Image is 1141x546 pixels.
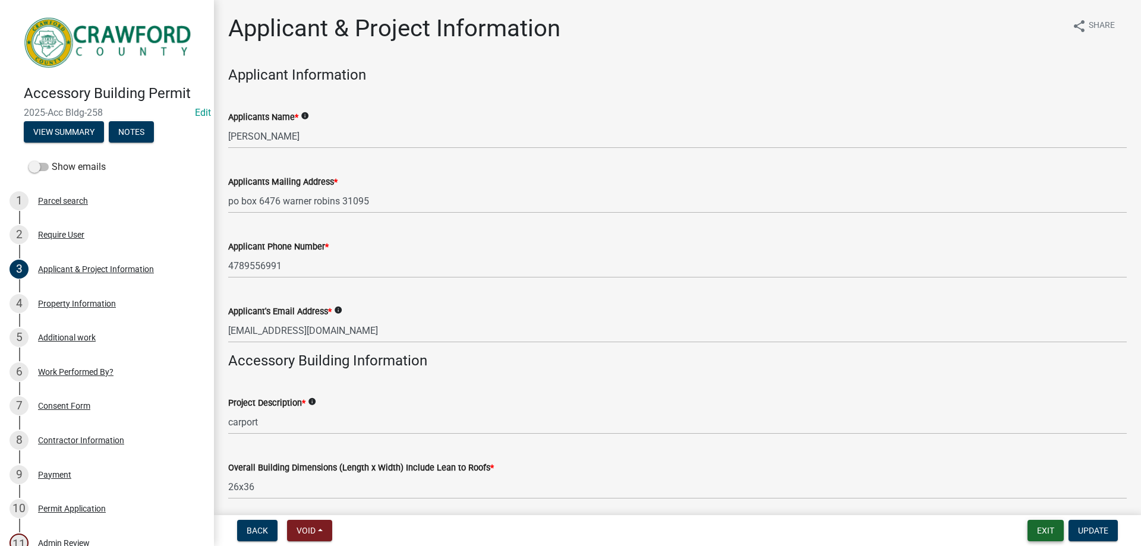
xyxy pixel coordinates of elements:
h4: Accessory Building Information [228,352,1127,370]
div: Parcel search [38,197,88,205]
label: Applicant Phone Number [228,243,329,251]
button: Back [237,520,278,541]
div: 5 [10,328,29,347]
div: 9 [10,465,29,484]
div: 4 [10,294,29,313]
i: info [334,306,342,314]
div: Additional work [38,333,96,342]
label: Applicants Name [228,113,298,122]
div: Applicant & Project Information [38,265,154,273]
button: Notes [109,121,154,143]
label: Applicant's Email Address [228,308,332,316]
div: Permit Application [38,504,106,513]
h4: Accessory Building Permit [24,85,204,102]
div: 3 [10,260,29,279]
span: Share [1089,19,1115,33]
span: Back [247,526,268,535]
button: Void [287,520,332,541]
h1: Applicant & Project Information [228,14,560,43]
span: Update [1078,526,1108,535]
wm-modal-confirm: Edit Application Number [195,107,211,118]
div: Payment [38,471,71,479]
div: 2 [10,225,29,244]
i: info [308,397,316,406]
label: Show emails [29,160,106,174]
button: shareShare [1063,14,1124,37]
div: Work Performed By? [38,368,114,376]
label: Applicants Mailing Address [228,178,338,187]
span: 2025-Acc Bldg-258 [24,107,190,118]
button: Exit [1027,520,1064,541]
label: Project Description [228,399,305,408]
button: Update [1068,520,1118,541]
i: share [1072,19,1086,33]
div: Require User [38,231,84,239]
h4: Applicant Information [228,67,1127,84]
span: Void [297,526,316,535]
div: 1 [10,191,29,210]
div: 8 [10,431,29,450]
i: info [301,112,309,120]
div: Consent Form [38,402,90,410]
label: Overall Building Dimensions (Length x Width) Include Lean to Roofs [228,464,494,472]
button: View Summary [24,121,104,143]
wm-modal-confirm: Notes [109,128,154,137]
img: Crawford County, Georgia [24,12,195,72]
div: Property Information [38,299,116,308]
div: 10 [10,499,29,518]
div: 7 [10,396,29,415]
a: Edit [195,107,211,118]
div: 6 [10,362,29,381]
wm-modal-confirm: Summary [24,128,104,137]
div: Contractor Information [38,436,124,444]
